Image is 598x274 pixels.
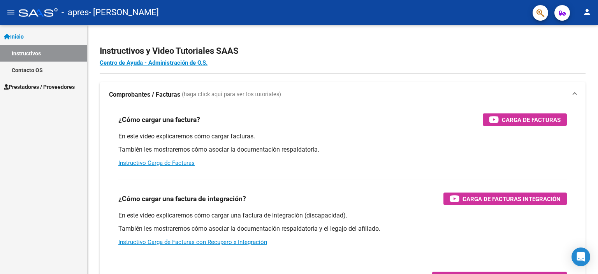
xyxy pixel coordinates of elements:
span: Inicio [4,32,24,41]
span: - [PERSON_NAME] [89,4,159,21]
button: Carga de Facturas Integración [443,193,567,205]
p: En este video explicaremos cómo cargar facturas. [118,132,567,141]
p: También les mostraremos cómo asociar la documentación respaldatoria y el legajo del afiliado. [118,225,567,233]
span: - apres [62,4,89,21]
div: Open Intercom Messenger [572,247,590,266]
a: Instructivo Carga de Facturas [118,159,195,166]
h2: Instructivos y Video Tutoriales SAAS [100,44,586,58]
p: En este video explicaremos cómo cargar una factura de integración (discapacidad). [118,211,567,220]
a: Instructivo Carga de Facturas con Recupero x Integración [118,239,267,246]
a: Centro de Ayuda - Administración de O.S. [100,59,208,66]
mat-expansion-panel-header: Comprobantes / Facturas (haga click aquí para ver los tutoriales) [100,82,586,107]
p: También les mostraremos cómo asociar la documentación respaldatoria. [118,145,567,154]
mat-icon: menu [6,7,16,17]
span: (haga click aquí para ver los tutoriales) [182,90,281,99]
span: Prestadores / Proveedores [4,83,75,91]
span: Carga de Facturas [502,115,561,125]
mat-icon: person [582,7,592,17]
strong: Comprobantes / Facturas [109,90,180,99]
button: Carga de Facturas [483,113,567,126]
h3: ¿Cómo cargar una factura? [118,114,200,125]
span: Carga de Facturas Integración [463,194,561,204]
h3: ¿Cómo cargar una factura de integración? [118,193,246,204]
